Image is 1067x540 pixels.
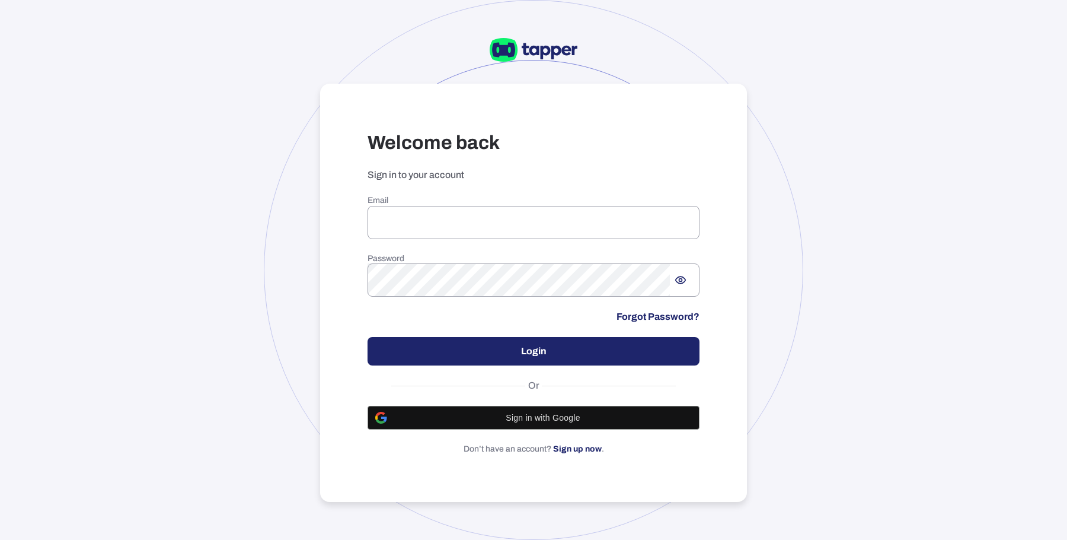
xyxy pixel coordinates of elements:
a: Forgot Password? [616,311,699,323]
p: Don’t have an account? . [368,444,699,455]
h6: Password [368,253,699,264]
button: Sign in with Google [368,406,699,430]
button: Show password [670,269,691,291]
button: Login [368,337,699,366]
a: Sign up now [553,444,602,453]
h3: Welcome back [368,131,699,155]
p: Sign in to your account [368,169,699,181]
span: Sign in with Google [394,413,692,423]
h6: Email [368,195,699,206]
span: Or [525,380,542,392]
